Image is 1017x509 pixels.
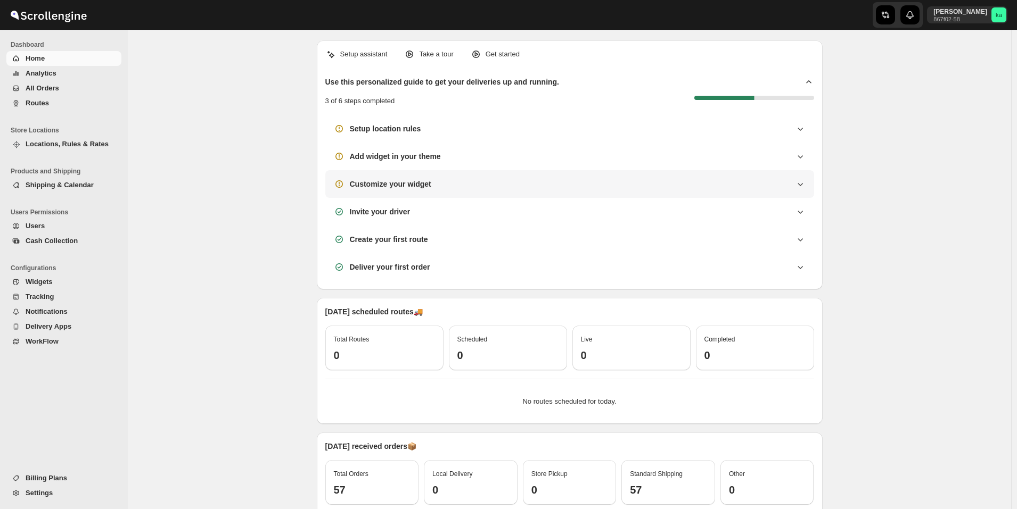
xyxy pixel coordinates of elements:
[6,319,121,334] button: Delivery Apps
[11,40,122,49] span: Dashboard
[26,181,94,189] span: Shipping & Calendar
[933,16,987,22] p: 867f02-58
[486,49,520,60] p: Get started
[11,208,122,216] span: Users Permissions
[26,307,68,315] span: Notifications
[350,206,411,217] h3: Invite your driver
[350,179,431,189] h3: Customize your widget
[581,336,593,343] span: Live
[6,81,121,96] button: All Orders
[6,334,121,349] button: WorkFlow
[927,6,1007,23] button: User menu
[457,349,559,362] h3: 0
[334,336,370,343] span: Total Routes
[26,237,78,245] span: Cash Collection
[26,140,109,148] span: Locations, Rules & Rates
[419,49,453,60] p: Take a tour
[334,396,806,407] p: No routes scheduled for today.
[26,222,45,230] span: Users
[6,274,121,289] button: Widgets
[350,151,441,162] h3: Add widget in your theme
[334,470,368,478] span: Total Orders
[11,167,122,176] span: Products and Shipping
[9,2,88,28] img: ScrollEngine
[26,337,59,345] span: WorkFlow
[704,336,735,343] span: Completed
[630,483,707,496] h3: 57
[531,470,568,478] span: Store Pickup
[325,77,560,87] h2: Use this personalized guide to get your deliveries up and running.
[325,441,814,452] p: [DATE] received orders 📦
[325,96,395,106] p: 3 of 6 steps completed
[350,262,430,272] h3: Deliver your first order
[26,489,53,497] span: Settings
[26,54,45,62] span: Home
[991,7,1006,22] span: khaled alrashidi
[334,483,411,496] h3: 57
[432,483,509,496] h3: 0
[350,234,428,245] h3: Create your first route
[531,483,608,496] h3: 0
[6,96,121,111] button: Routes
[996,12,1003,18] text: ka
[6,137,121,152] button: Locations, Rules & Rates
[11,264,122,272] span: Configurations
[581,349,682,362] h3: 0
[6,66,121,81] button: Analytics
[26,474,67,482] span: Billing Plans
[11,126,122,135] span: Store Locations
[26,278,52,286] span: Widgets
[457,336,488,343] span: Scheduled
[26,84,59,92] span: All Orders
[729,470,745,478] span: Other
[26,99,49,107] span: Routes
[6,219,121,233] button: Users
[630,470,683,478] span: Standard Shipping
[6,304,121,319] button: Notifications
[432,470,472,478] span: Local Delivery
[26,69,56,77] span: Analytics
[704,349,806,362] h3: 0
[26,322,71,330] span: Delivery Apps
[350,123,421,134] h3: Setup location rules
[6,233,121,248] button: Cash Collection
[325,306,814,317] p: [DATE] scheduled routes 🚚
[6,471,121,486] button: Billing Plans
[6,289,121,304] button: Tracking
[729,483,806,496] h3: 0
[340,49,388,60] p: Setup assistant
[933,7,987,16] p: [PERSON_NAME]
[6,178,121,193] button: Shipping & Calendar
[6,51,121,66] button: Home
[334,349,435,362] h3: 0
[26,293,54,301] span: Tracking
[6,486,121,500] button: Settings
